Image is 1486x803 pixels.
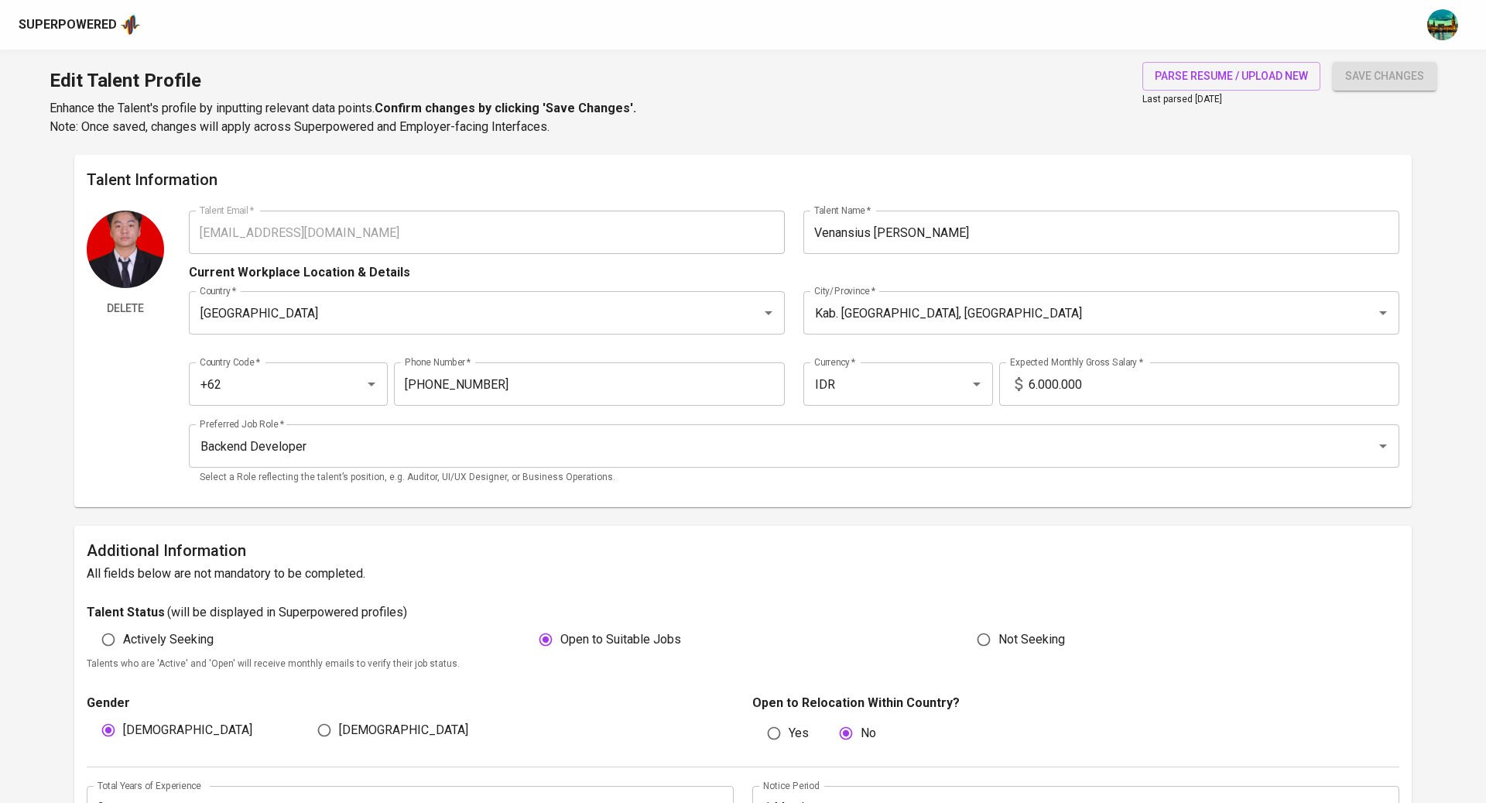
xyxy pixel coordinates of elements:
[120,13,141,36] img: app logo
[966,373,988,395] button: Open
[50,62,636,99] h1: Edit Talent Profile
[1142,62,1320,91] button: parse resume / upload new
[87,657,1399,672] p: Talents who are 'Active' and 'Open' will receive monthly emails to verify their job status.
[998,630,1065,649] span: Not Seeking
[19,13,141,36] a: Superpoweredapp logo
[200,470,1388,486] p: Select a Role reflecting the talent’s position, e.g. Auditor, UI/UX Designer, or Business Operati...
[19,16,117,34] div: Superpowered
[339,721,468,740] span: [DEMOGRAPHIC_DATA]
[758,302,779,324] button: Open
[789,724,809,743] span: Yes
[1372,435,1394,457] button: Open
[1372,302,1394,324] button: Open
[1427,9,1458,40] img: a5d44b89-0c59-4c54-99d0-a63b29d42bd3.jpg
[93,299,158,318] span: Delete
[87,538,1399,563] h6: Additional Information
[752,694,1399,712] p: Open to Relocation Within Country?
[1333,62,1436,91] button: save changes
[1142,94,1222,105] span: Last parsed [DATE]
[87,603,165,622] p: Talent Status
[50,99,636,136] p: Enhance the Talent's profile by inputting relevant data points. Note: Once saved, changes will ap...
[87,563,1399,585] h6: All fields below are not mandatory to be completed.
[1155,67,1308,86] span: parse resume / upload new
[1345,67,1424,86] span: save changes
[87,694,734,712] p: Gender
[361,373,382,395] button: Open
[123,721,252,740] span: [DEMOGRAPHIC_DATA]
[167,603,407,622] p: ( will be displayed in Superpowered profiles )
[861,724,876,743] span: No
[87,294,164,323] button: Delete
[123,630,214,649] span: Actively Seeking
[87,211,164,288] img: Talent Profile Picture
[560,630,681,649] span: Open to Suitable Jobs
[375,101,636,115] b: Confirm changes by clicking 'Save Changes'.
[87,167,1399,192] h6: Talent Information
[189,263,410,282] p: Current Workplace Location & Details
